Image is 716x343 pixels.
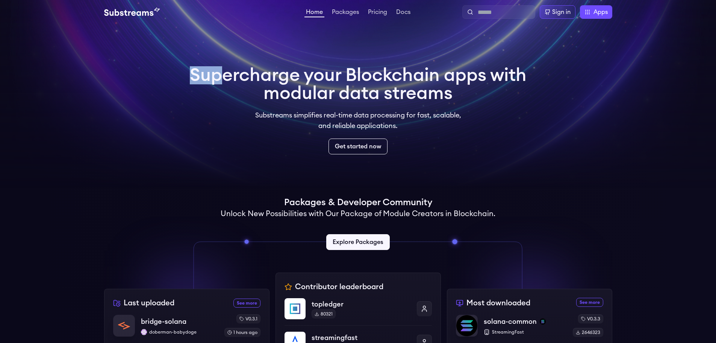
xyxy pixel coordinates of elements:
a: Docs [395,9,412,17]
div: Sign in [552,8,571,17]
img: solana-common [456,315,477,336]
p: Substreams simplifies real-time data processing for fast, scalable, and reliable applications. [250,110,466,131]
p: doberman-babydoge [141,329,218,335]
a: bridge-solanabridge-solanadoberman-babydogedoberman-babydogev0.3.11 hours ago [113,314,260,343]
img: doberman-babydoge [141,329,147,335]
div: 2646323 [573,328,603,337]
p: StreamingFast [484,329,567,335]
h1: Packages & Developer Community [284,197,432,209]
p: topledger [312,299,411,309]
img: topledger [285,298,306,319]
a: Home [304,9,324,17]
a: topledgertopledger80321 [285,298,432,325]
div: v0.3.1 [236,314,260,323]
a: See more most downloaded packages [576,298,603,307]
div: 1 hours ago [224,328,260,337]
img: bridge-solana [114,315,135,336]
div: 80321 [312,309,336,319]
h2: Unlock New Possibilities with Our Package of Module Creators in Blockchain. [221,209,495,219]
img: solana [540,319,546,325]
h1: Supercharge your Blockchain apps with modular data streams [190,66,527,102]
img: Substream's logo [104,8,160,17]
a: Sign in [540,5,575,19]
a: See more recently uploaded packages [233,299,260,308]
a: solana-commonsolana-commonsolanaStreamingFastv0.3.32646323 [456,314,603,343]
a: Packages [330,9,360,17]
p: bridge-solana [141,316,186,327]
p: streamingfast [312,332,411,343]
a: Get started now [328,139,388,154]
a: Pricing [366,9,389,17]
div: v0.3.3 [578,314,603,323]
a: Explore Packages [326,234,390,250]
p: solana-common [484,316,537,327]
span: Apps [593,8,608,17]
